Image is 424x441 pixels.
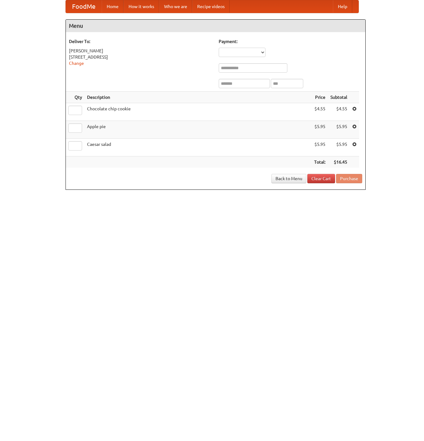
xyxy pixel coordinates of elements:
[66,0,102,13] a: FoodMe
[69,54,212,60] div: [STREET_ADDRESS]
[85,139,312,156] td: Caesar salad
[336,174,362,183] button: Purchase
[312,92,328,103] th: Price
[328,121,350,139] td: $5.95
[333,0,352,13] a: Help
[328,103,350,121] td: $4.55
[85,92,312,103] th: Description
[66,92,85,103] th: Qty
[69,38,212,45] h5: Deliver To:
[328,92,350,103] th: Subtotal
[312,139,328,156] td: $5.95
[307,174,335,183] a: Clear Cart
[85,103,312,121] td: Chocolate chip cookie
[85,121,312,139] td: Apple pie
[69,61,84,66] a: Change
[69,48,212,54] div: [PERSON_NAME]
[312,103,328,121] td: $4.55
[219,38,362,45] h5: Payment:
[328,139,350,156] td: $5.95
[66,20,365,32] h4: Menu
[271,174,306,183] a: Back to Menu
[102,0,124,13] a: Home
[328,156,350,168] th: $16.45
[312,156,328,168] th: Total:
[124,0,159,13] a: How it works
[192,0,230,13] a: Recipe videos
[312,121,328,139] td: $5.95
[159,0,192,13] a: Who we are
